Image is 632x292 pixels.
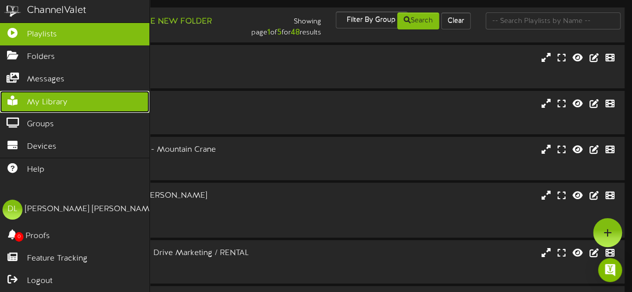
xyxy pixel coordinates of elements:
[25,204,156,215] div: [PERSON_NAME] [PERSON_NAME]
[27,3,86,18] div: ChannelValet
[40,156,272,164] div: Landscape ( 16:9 )
[40,164,272,173] div: # 10045
[27,141,56,153] span: Devices
[267,28,270,37] strong: 1
[40,268,272,276] div: # 9994
[229,11,329,38] div: Showing page of for results
[2,200,22,220] div: DL
[14,232,23,242] span: 0
[40,222,272,230] div: # 10046
[27,119,54,130] span: Groups
[27,74,64,85] span: Messages
[40,248,272,259] div: Level 4 - Suite 1 External - Drive Marketing / RENTAL
[40,110,272,118] div: Landscape ( 16:9 )
[40,118,272,127] div: # 10044
[277,28,281,37] strong: 5
[27,97,67,108] span: My Library
[27,253,87,265] span: Feature Tracking
[40,72,272,81] div: # 10043
[27,51,55,63] span: Folders
[27,276,52,287] span: Logout
[40,213,272,222] div: Landscape ( 16:9 )
[115,15,215,28] button: Create New Folder
[441,12,471,29] button: Clear
[25,231,50,242] span: Proofs
[336,11,408,28] button: Filter By Group
[27,164,44,176] span: Help
[290,28,299,37] strong: 48
[27,29,57,40] span: Playlists
[40,98,272,110] div: [PERSON_NAME] Suite B
[40,259,272,268] div: Landscape ( 16:9 )
[397,12,439,29] button: Search
[40,144,272,156] div: [PERSON_NAME] Suite C - Mountain Crane
[486,12,621,29] input: -- Search Playlists by Name --
[40,64,272,72] div: Landscape ( 16:9 )
[40,52,272,64] div: [PERSON_NAME] Suite A
[598,258,622,282] div: Open Intercom Messenger
[40,190,272,213] div: [PERSON_NAME] Suite [PERSON_NAME] [PERSON_NAME]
